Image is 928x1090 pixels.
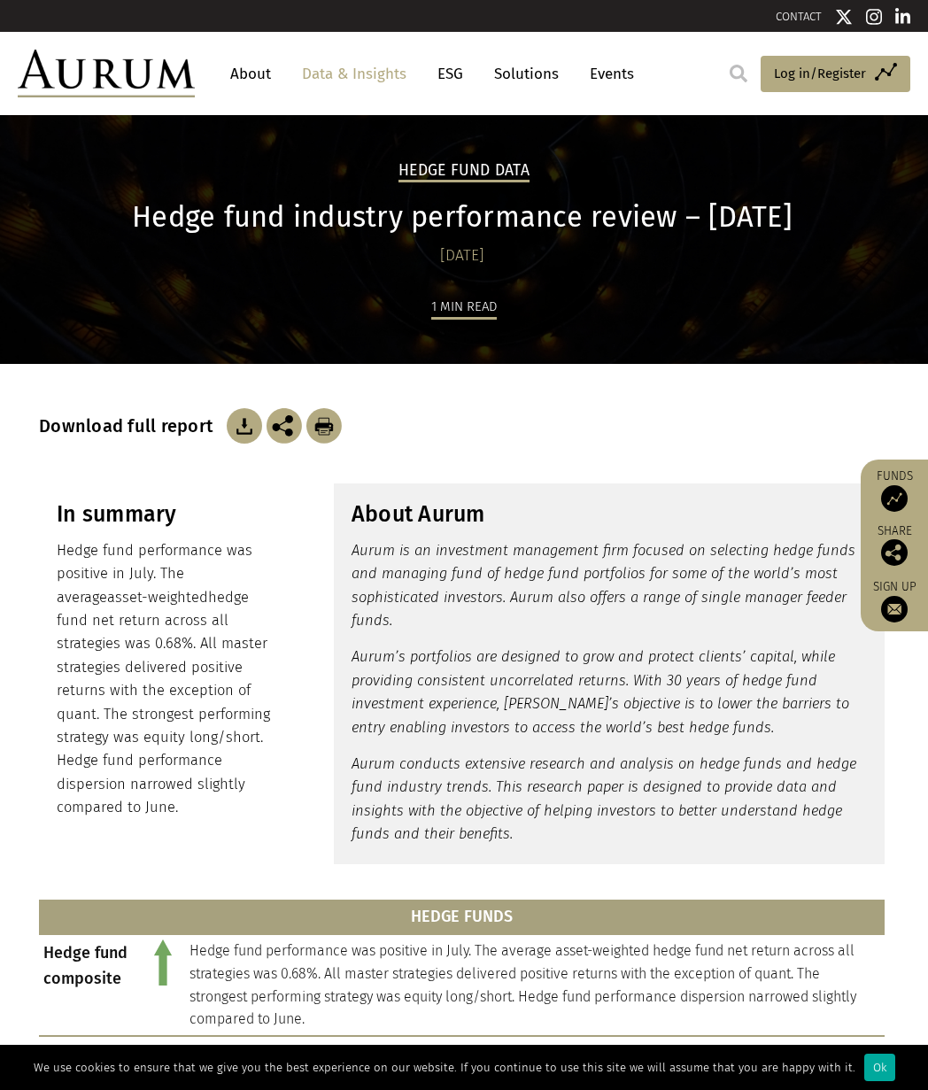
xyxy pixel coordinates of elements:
a: ESG [429,58,472,90]
em: Aurum conducts extensive research and analysis on hedge funds and hedge fund industry trends. Thi... [352,755,856,842]
img: search.svg [730,65,747,82]
p: Hedge fund performance was positive in July. The average hedge fund net return across all strateg... [57,539,277,820]
h2: Hedge Fund Data [398,161,530,182]
a: Data & Insights [293,58,415,90]
h3: Download full report [39,415,222,437]
a: CONTACT [776,10,822,23]
a: Funds [870,468,919,512]
img: Instagram icon [866,8,882,26]
div: Ok [864,1054,895,1081]
span: Log in/Register [774,63,866,84]
th: HEDGE FUNDS [39,900,885,935]
h1: Hedge fund industry performance review – [DATE] [39,200,885,235]
img: Share this post [881,539,908,566]
div: [DATE] [39,244,885,268]
img: Download Article [306,408,342,444]
img: Download Article [227,408,262,444]
h3: In summary [57,501,277,528]
td: Hedge fund composite [39,934,141,1035]
td: Hedge fund performance was positive in July. The average asset-weighted hedge fund net return acr... [185,934,885,1035]
div: Share [870,525,919,566]
img: Aurum [18,50,195,97]
a: Events [581,58,634,90]
h3: About Aurum [352,501,867,528]
img: Twitter icon [835,8,853,26]
em: Aurum’s portfolios are designed to grow and protect clients’ capital, while providing consistent ... [352,648,849,735]
a: About [221,58,280,90]
span: asset-weighted [107,589,208,606]
img: Share this post [267,408,302,444]
em: Aurum is an investment management firm focused on selecting hedge funds and managing fund of hedg... [352,542,855,629]
img: Linkedin icon [895,8,911,26]
div: 1 min read [431,296,497,320]
a: Solutions [485,58,568,90]
a: Log in/Register [761,56,910,93]
img: Access Funds [881,485,908,512]
img: Sign up to our newsletter [881,596,908,622]
a: Sign up [870,579,919,622]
